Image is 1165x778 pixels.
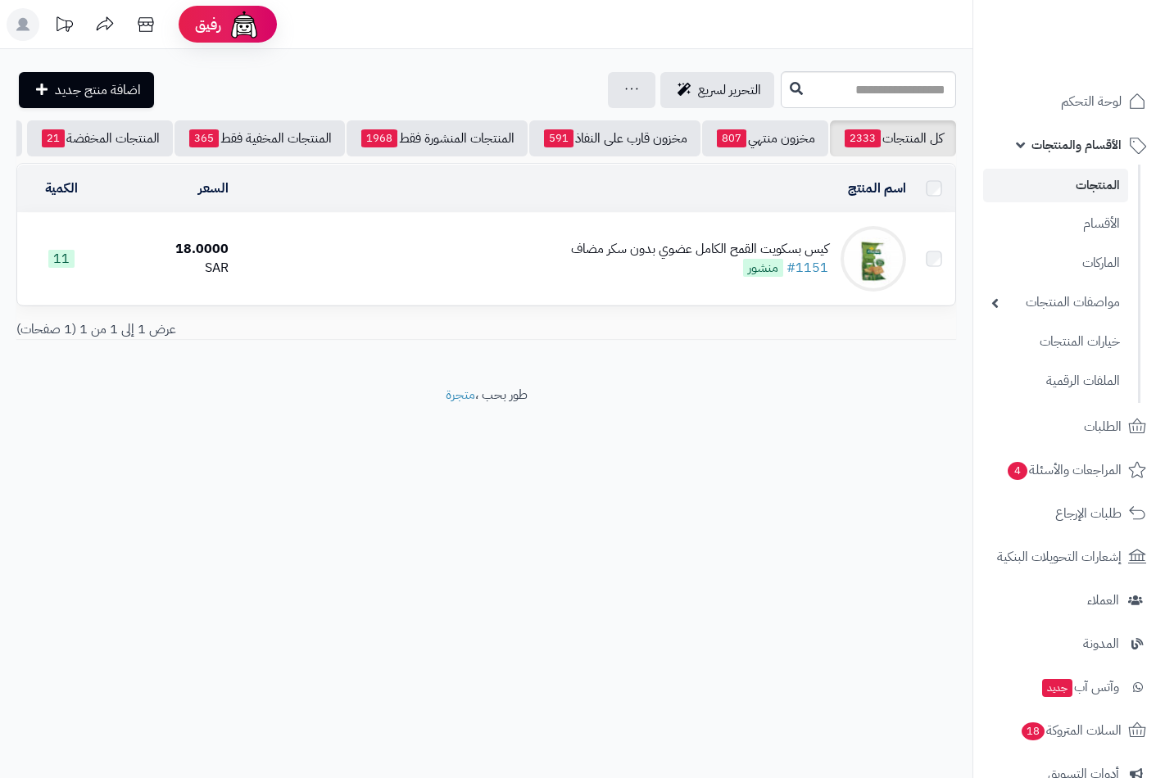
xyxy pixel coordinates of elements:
span: التحرير لسريع [698,80,761,100]
div: SAR [113,259,229,278]
a: متجرة [446,385,475,405]
a: المنتجات المخفية فقط365 [175,120,345,156]
span: رفيق [195,15,221,34]
div: كيس بسكويت القمح الكامل عضوي بدون سكر مضاف [571,240,828,259]
a: لوحة التحكم [983,82,1155,121]
span: العملاء [1087,589,1119,612]
span: 807 [717,129,746,147]
a: السلات المتروكة18 [983,711,1155,750]
span: الطلبات [1084,415,1122,438]
a: طلبات الإرجاع [983,494,1155,533]
a: مخزون منتهي807 [702,120,828,156]
a: اسم المنتج [848,179,906,198]
span: المدونة [1083,632,1119,655]
a: المدونة [983,624,1155,663]
span: 2333 [845,129,881,147]
span: 1968 [361,129,397,147]
span: 365 [189,129,219,147]
span: الأقسام والمنتجات [1031,133,1122,156]
a: #1151 [786,258,828,278]
span: 591 [544,129,573,147]
a: العملاء [983,581,1155,620]
span: طلبات الإرجاع [1055,502,1122,525]
a: وآتس آبجديد [983,667,1155,707]
img: كيس بسكويت القمح الكامل عضوي بدون سكر مضاف [841,226,906,292]
a: اضافة منتج جديد [19,72,154,108]
a: السعر [198,179,229,198]
span: لوحة التحكم [1061,90,1122,113]
span: المراجعات والأسئلة [1006,459,1122,482]
div: عرض 1 إلى 1 من 1 (1 صفحات) [4,320,487,339]
a: تحديثات المنصة [43,8,84,45]
span: 21 [42,129,65,147]
span: وآتس آب [1040,676,1119,699]
img: ai-face.png [228,8,261,41]
a: الكمية [45,179,78,198]
span: اضافة منتج جديد [55,80,141,100]
span: 18 [1022,722,1045,740]
span: إشعارات التحويلات البنكية [997,545,1122,568]
span: السلات المتروكة [1020,719,1122,742]
a: مخزون قارب على النفاذ591 [529,120,700,156]
a: خيارات المنتجات [983,324,1128,360]
span: منشور [743,259,783,277]
span: 11 [48,250,75,268]
a: كل المنتجات2333 [830,120,956,156]
a: المنتجات [983,169,1128,202]
span: 4 [1008,462,1027,480]
a: مواصفات المنتجات [983,285,1128,320]
a: إشعارات التحويلات البنكية [983,537,1155,577]
a: المنتجات المخفضة21 [27,120,173,156]
a: الطلبات [983,407,1155,446]
a: الماركات [983,246,1128,281]
a: الملفات الرقمية [983,364,1128,399]
div: 18.0000 [113,240,229,259]
a: الأقسام [983,206,1128,242]
a: المنتجات المنشورة فقط1968 [347,120,528,156]
span: جديد [1042,679,1072,697]
a: التحرير لسريع [660,72,774,108]
a: المراجعات والأسئلة4 [983,450,1155,490]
